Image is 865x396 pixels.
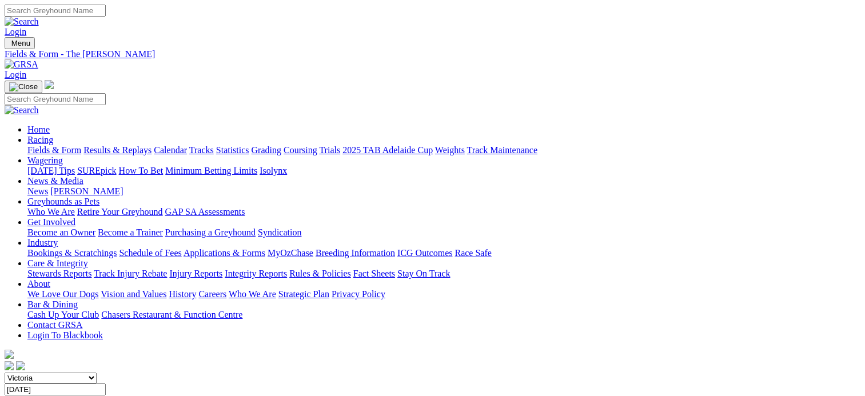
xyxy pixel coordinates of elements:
[27,238,58,247] a: Industry
[5,59,38,70] img: GRSA
[289,269,351,278] a: Rules & Policies
[397,248,452,258] a: ICG Outcomes
[27,269,91,278] a: Stewards Reports
[5,93,106,105] input: Search
[45,80,54,89] img: logo-grsa-white.png
[94,269,167,278] a: Track Injury Rebate
[27,207,75,217] a: Who We Are
[332,289,385,299] a: Privacy Policy
[27,176,83,186] a: News & Media
[5,383,106,395] input: Select date
[5,350,14,359] img: logo-grsa-white.png
[278,289,329,299] a: Strategic Plan
[260,166,287,175] a: Isolynx
[101,310,242,319] a: Chasers Restaurant & Function Centre
[258,227,301,237] a: Syndication
[397,269,450,278] a: Stay On Track
[27,186,48,196] a: News
[119,166,164,175] a: How To Bet
[268,248,313,258] a: MyOzChase
[27,135,53,145] a: Racing
[27,217,75,227] a: Get Involved
[5,81,42,93] button: Toggle navigation
[165,227,256,237] a: Purchasing a Greyhound
[165,166,257,175] a: Minimum Betting Limits
[284,145,317,155] a: Coursing
[27,258,88,268] a: Care & Integrity
[98,227,163,237] a: Become a Trainer
[9,82,38,91] img: Close
[27,186,860,197] div: News & Media
[27,145,81,155] a: Fields & Form
[5,49,860,59] a: Fields & Form - The [PERSON_NAME]
[27,166,75,175] a: [DATE] Tips
[353,269,395,278] a: Fact Sheets
[27,320,82,330] a: Contact GRSA
[101,289,166,299] a: Vision and Values
[435,145,465,155] a: Weights
[467,145,537,155] a: Track Maintenance
[27,289,98,299] a: We Love Our Dogs
[455,248,491,258] a: Race Safe
[27,227,860,238] div: Get Involved
[154,145,187,155] a: Calendar
[27,299,78,309] a: Bar & Dining
[27,289,860,299] div: About
[342,145,433,155] a: 2025 TAB Adelaide Cup
[5,70,26,79] a: Login
[27,310,99,319] a: Cash Up Your Club
[5,27,26,37] a: Login
[27,248,117,258] a: Bookings & Scratchings
[189,145,214,155] a: Tracks
[225,269,287,278] a: Integrity Reports
[11,39,30,47] span: Menu
[27,248,860,258] div: Industry
[16,361,25,370] img: twitter.svg
[27,155,63,165] a: Wagering
[27,145,860,155] div: Racing
[5,17,39,27] img: Search
[184,248,265,258] a: Applications & Forms
[5,361,14,370] img: facebook.svg
[27,197,99,206] a: Greyhounds as Pets
[83,145,152,155] a: Results & Replays
[165,207,245,217] a: GAP SA Assessments
[77,166,116,175] a: SUREpick
[27,207,860,217] div: Greyhounds as Pets
[316,248,395,258] a: Breeding Information
[198,289,226,299] a: Careers
[319,145,340,155] a: Trials
[27,269,860,279] div: Care & Integrity
[169,269,222,278] a: Injury Reports
[5,105,39,115] img: Search
[27,310,860,320] div: Bar & Dining
[5,5,106,17] input: Search
[77,207,163,217] a: Retire Your Greyhound
[27,166,860,176] div: Wagering
[119,248,181,258] a: Schedule of Fees
[169,289,196,299] a: History
[27,125,50,134] a: Home
[216,145,249,155] a: Statistics
[5,37,35,49] button: Toggle navigation
[229,289,276,299] a: Who We Are
[27,227,95,237] a: Become an Owner
[27,330,103,340] a: Login To Blackbook
[27,279,50,289] a: About
[50,186,123,196] a: [PERSON_NAME]
[252,145,281,155] a: Grading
